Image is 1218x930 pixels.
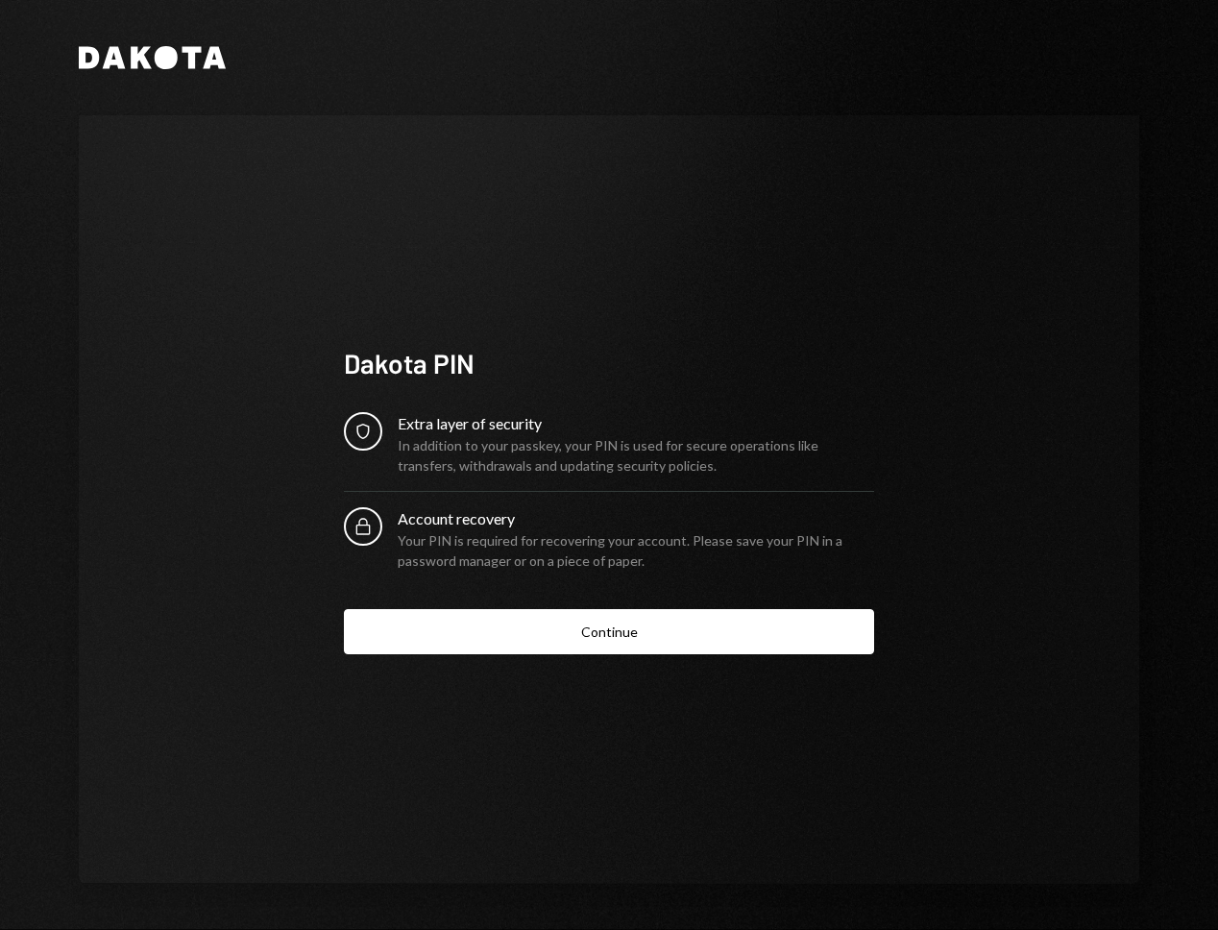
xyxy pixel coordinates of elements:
[398,435,874,476] div: In addition to your passkey, your PIN is used for secure operations like transfers, withdrawals a...
[398,412,874,435] div: Extra layer of security
[344,345,874,382] div: Dakota PIN
[398,530,874,571] div: Your PIN is required for recovering your account. Please save your PIN in a password manager or o...
[398,507,874,530] div: Account recovery
[344,609,874,654] button: Continue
